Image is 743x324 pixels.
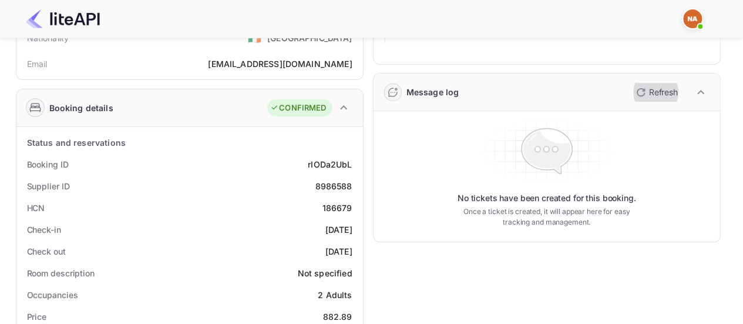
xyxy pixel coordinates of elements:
div: Room description [27,267,95,279]
p: Once a ticket is created, it will appear here for easy tracking and management. [454,206,640,228]
div: Status and reservations [27,136,126,149]
button: Refresh [629,83,683,102]
div: 8986588 [315,180,352,192]
div: Check-in [27,223,61,236]
img: Nargisse El Aoumari [683,9,702,28]
div: 882.89 [323,310,352,323]
div: Price [27,310,47,323]
div: CONFIRMED [270,102,326,114]
img: LiteAPI Logo [26,9,100,28]
div: 186679 [322,202,352,214]
div: [DATE] [325,245,352,258]
div: Occupancies [27,289,78,301]
div: [EMAIL_ADDRESS][DOMAIN_NAME] [208,58,352,70]
div: Booking ID [27,158,69,171]
div: rIODa2UbL [308,158,352,171]
div: Supplier ID [27,180,70,192]
div: Booking details [49,102,113,114]
p: Refresh [649,86,678,98]
p: No tickets have been created for this booking. [458,192,636,204]
div: HCN [27,202,45,214]
div: 2 Adults [318,289,352,301]
div: Not specified [298,267,352,279]
div: Message log [406,86,459,98]
div: [DATE] [325,223,352,236]
div: Check out [27,245,66,258]
div: Email [27,58,48,70]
